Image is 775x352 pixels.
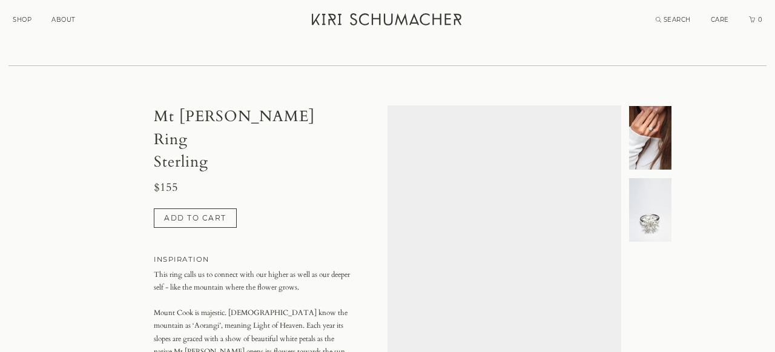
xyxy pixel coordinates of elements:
[13,16,31,24] a: SHOP
[629,178,671,242] img: undefined
[629,106,671,170] img: undefined
[664,16,691,24] span: SEARCH
[154,208,237,228] button: ADD TO CART
[154,181,350,194] h3: $155
[656,16,691,24] a: Search
[51,16,76,24] a: ABOUT
[154,253,350,266] h4: INSPIRATION
[749,16,763,24] a: Cart
[154,268,350,294] p: This ring calls us to connect with our higher as well as our deeper self - like the mountain wher...
[711,16,729,24] a: CARE
[757,16,763,24] span: 0
[154,105,350,174] h1: Mt [PERSON_NAME] Ring Sterling
[305,6,471,36] a: Kiri Schumacher Home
